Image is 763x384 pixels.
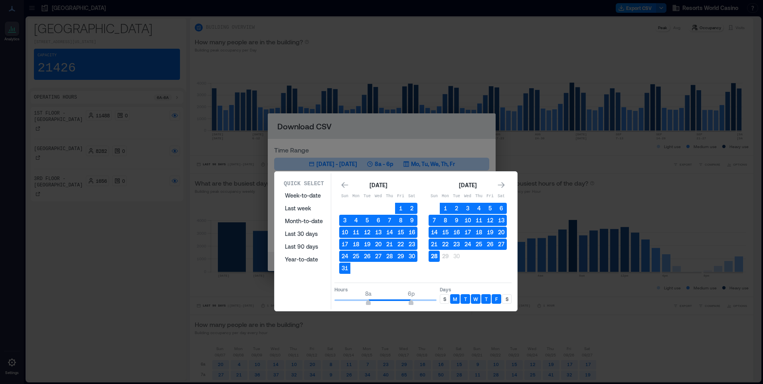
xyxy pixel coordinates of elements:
[440,251,451,262] button: 29
[384,227,395,238] button: 14
[462,203,473,214] button: 3
[384,251,395,262] button: 28
[485,296,488,302] p: T
[384,193,395,200] p: Thu
[339,191,350,202] th: Sunday
[339,251,350,262] button: 24
[339,180,350,191] button: Go to previous month
[350,239,362,250] button: 18
[362,251,373,262] button: 26
[284,180,324,188] p: Quick Select
[280,215,328,228] button: Month-to-date
[395,227,406,238] button: 15
[280,228,328,240] button: Last 30 days
[440,286,512,293] p: Days
[406,227,417,238] button: 16
[429,191,440,202] th: Sunday
[429,239,440,250] button: 21
[395,203,406,214] button: 1
[429,251,440,262] button: 28
[506,296,508,302] p: S
[280,240,328,253] button: Last 90 days
[451,191,462,202] th: Tuesday
[350,227,362,238] button: 11
[384,239,395,250] button: 21
[406,191,417,202] th: Saturday
[395,215,406,226] button: 8
[473,215,484,226] button: 11
[451,239,462,250] button: 23
[473,193,484,200] p: Thu
[457,180,479,190] div: [DATE]
[350,251,362,262] button: 25
[451,215,462,226] button: 9
[334,286,437,293] p: Hours
[280,189,328,202] button: Week-to-date
[280,253,328,266] button: Year-to-date
[484,227,496,238] button: 19
[473,239,484,250] button: 25
[440,227,451,238] button: 15
[429,215,440,226] button: 7
[280,202,328,215] button: Last week
[406,239,417,250] button: 23
[462,239,473,250] button: 24
[496,239,507,250] button: 27
[443,296,446,302] p: S
[350,193,362,200] p: Mon
[462,191,473,202] th: Wednesday
[362,193,373,200] p: Tue
[395,191,406,202] th: Friday
[451,251,462,262] button: 30
[406,251,417,262] button: 30
[473,203,484,214] button: 4
[408,290,415,297] span: 6p
[484,191,496,202] th: Friday
[362,227,373,238] button: 12
[406,193,417,200] p: Sat
[384,191,395,202] th: Thursday
[373,251,384,262] button: 27
[462,215,473,226] button: 10
[362,215,373,226] button: 5
[496,215,507,226] button: 13
[373,191,384,202] th: Wednesday
[451,227,462,238] button: 16
[350,191,362,202] th: Monday
[496,193,507,200] p: Sat
[373,215,384,226] button: 6
[440,215,451,226] button: 8
[395,193,406,200] p: Fri
[451,203,462,214] button: 2
[362,191,373,202] th: Tuesday
[395,239,406,250] button: 22
[373,227,384,238] button: 13
[365,290,372,297] span: 8a
[484,239,496,250] button: 26
[395,251,406,262] button: 29
[473,191,484,202] th: Thursday
[429,193,440,200] p: Sun
[496,227,507,238] button: 20
[429,227,440,238] button: 14
[339,239,350,250] button: 17
[473,227,484,238] button: 18
[339,193,350,200] p: Sun
[367,180,389,190] div: [DATE]
[440,191,451,202] th: Monday
[495,296,498,302] p: F
[453,296,457,302] p: M
[496,191,507,202] th: Saturday
[464,296,467,302] p: T
[350,215,362,226] button: 4
[462,227,473,238] button: 17
[462,193,473,200] p: Wed
[339,263,350,274] button: 31
[362,239,373,250] button: 19
[406,203,417,214] button: 2
[484,193,496,200] p: Fri
[473,296,478,302] p: W
[373,193,384,200] p: Wed
[406,215,417,226] button: 9
[484,215,496,226] button: 12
